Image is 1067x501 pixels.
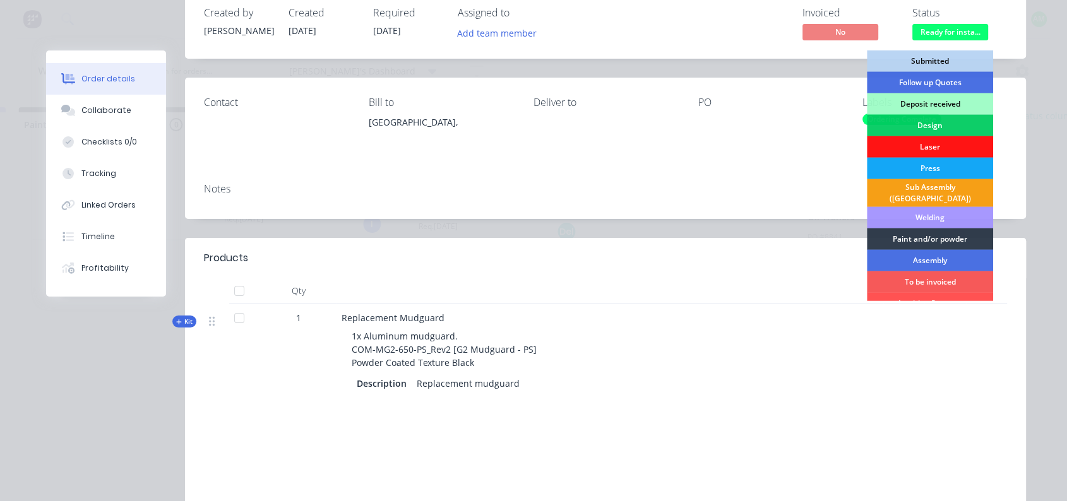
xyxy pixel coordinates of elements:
div: Ordering Complete [862,114,941,125]
div: Invoiced [802,7,897,19]
div: Deliver to [533,97,678,109]
div: Required [373,7,443,19]
button: Collaborate [46,95,166,126]
div: Description [357,374,412,392]
div: Notes [204,183,1007,195]
div: Follow up Quotes [867,72,993,93]
span: Replacement Mudguard [342,312,444,324]
div: Profitability [81,262,129,274]
button: Checklists 0/0 [46,126,166,158]
div: Awaiting Payment [867,293,993,314]
span: [DATE] [289,25,316,37]
div: Qty [261,278,337,304]
button: Order details [46,63,166,95]
div: Order details [81,73,135,85]
div: Assigned to [458,7,584,19]
div: Timeline [81,231,115,242]
div: [GEOGRAPHIC_DATA], [369,114,513,154]
div: [GEOGRAPHIC_DATA], [369,114,513,131]
button: Ready for insta... [912,24,988,43]
div: Replacement mudguard [412,374,525,392]
button: Add team member [458,24,544,41]
span: No [802,24,878,40]
div: Products [204,250,248,266]
div: Deposit received [867,93,993,115]
span: 1 [296,311,301,324]
div: Status [912,7,1007,19]
button: Profitability [46,252,166,284]
div: Press [867,158,993,179]
div: [PERSON_NAME] [204,24,273,37]
div: Assembly [867,250,993,271]
div: Linked Orders [81,199,136,211]
div: Welding [867,207,993,228]
span: Ready for insta... [912,24,988,40]
span: 1x Aluminum mudguard. COM-MG2-650-PS_Rev2 [G2 Mudguard - PS] Powder Coated Texture Black [352,330,537,368]
div: Collaborate [81,105,131,116]
button: Tracking [46,158,166,189]
div: Kit [172,315,196,327]
div: Created by [204,7,273,19]
button: Timeline [46,221,166,252]
div: Created [289,7,358,19]
button: Linked Orders [46,189,166,221]
div: To be invoiced [867,271,993,293]
div: PO [698,97,842,109]
div: Tracking [81,168,116,179]
button: Add team member [451,24,544,41]
div: Bill to [369,97,513,109]
span: Kit [176,317,193,326]
div: Labels [862,97,1007,109]
div: Design [867,115,993,136]
div: Paint and/or powder [867,228,993,250]
div: Checklists 0/0 [81,136,137,148]
div: Sub Assembly ([GEOGRAPHIC_DATA]) [867,179,993,207]
div: Laser [867,136,993,158]
div: Contact [204,97,349,109]
span: [DATE] [373,25,401,37]
div: Submitted [867,50,993,72]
